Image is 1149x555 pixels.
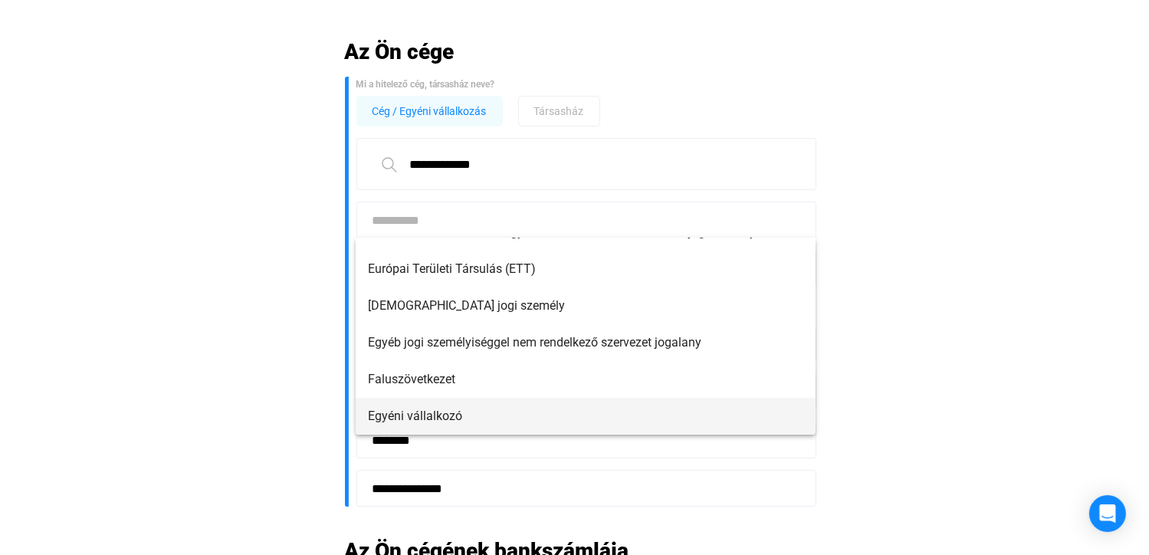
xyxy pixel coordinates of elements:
button: Cég / Egyéni vállalkozás [356,96,503,126]
h2: Az Ön cége [345,38,805,65]
span: Cég / Egyéni vállalkozás [373,102,487,120]
span: Egyéni vállalkozó [368,407,803,425]
span: Faluszövetkezet [368,370,803,389]
span: Egyéb jogi személyiséggel nem rendelkező szervezet jogalany [368,333,803,352]
span: Társasház [534,102,584,120]
div: Mi a hitelező cég, társasház neve? [356,77,805,92]
div: Open Intercom Messenger [1089,495,1126,532]
span: [DEMOGRAPHIC_DATA] jogi személy [368,297,803,315]
span: Európai Területi Társulás (ETT) [368,260,803,278]
button: Társasház [518,96,600,126]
